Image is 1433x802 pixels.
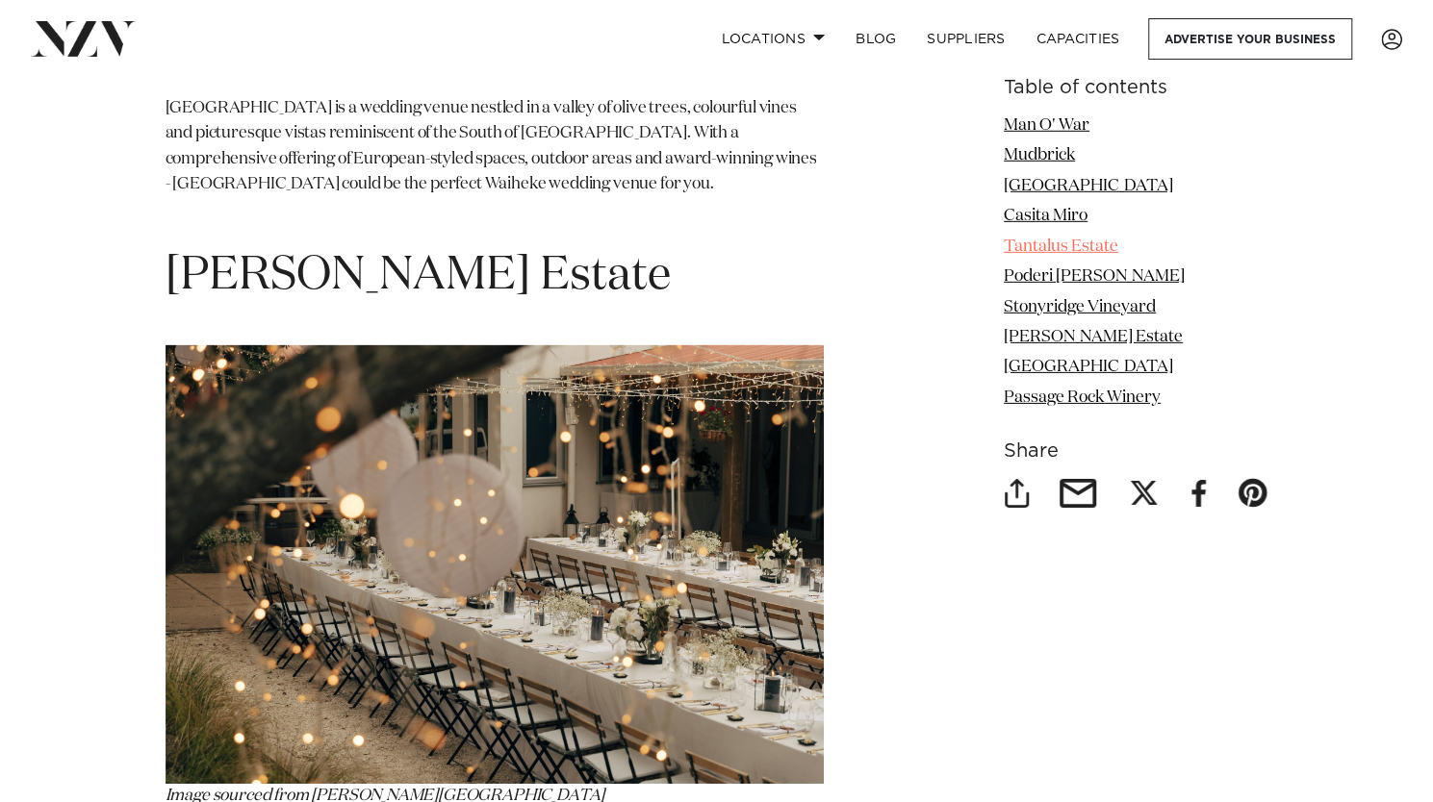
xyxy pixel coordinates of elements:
[1004,299,1156,315] a: Stonyridge Vineyard
[31,21,136,56] img: nzv-logo.png
[166,96,824,223] p: [GEOGRAPHIC_DATA] is a wedding venue nestled in a valley of olive trees, colourful vines and pict...
[1004,441,1268,462] h6: Share
[1004,117,1089,134] a: Man O' War
[1004,360,1173,376] a: [GEOGRAPHIC_DATA]
[911,18,1020,60] a: SUPPLIERS
[166,246,824,307] h1: [PERSON_NAME] Estate
[1021,18,1136,60] a: Capacities
[1004,329,1183,345] a: [PERSON_NAME] Estate
[1004,268,1185,285] a: Poderi [PERSON_NAME]
[1004,208,1088,224] a: Casita Miro
[1004,389,1161,406] a: Passage Rock Winery
[1148,18,1352,60] a: Advertise your business
[1004,147,1075,163] a: Mudbrick
[1004,238,1118,255] a: Tantalus Estate
[1004,78,1268,98] h6: Table of contents
[705,18,840,60] a: Locations
[840,18,911,60] a: BLOG
[1004,178,1173,194] a: [GEOGRAPHIC_DATA]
